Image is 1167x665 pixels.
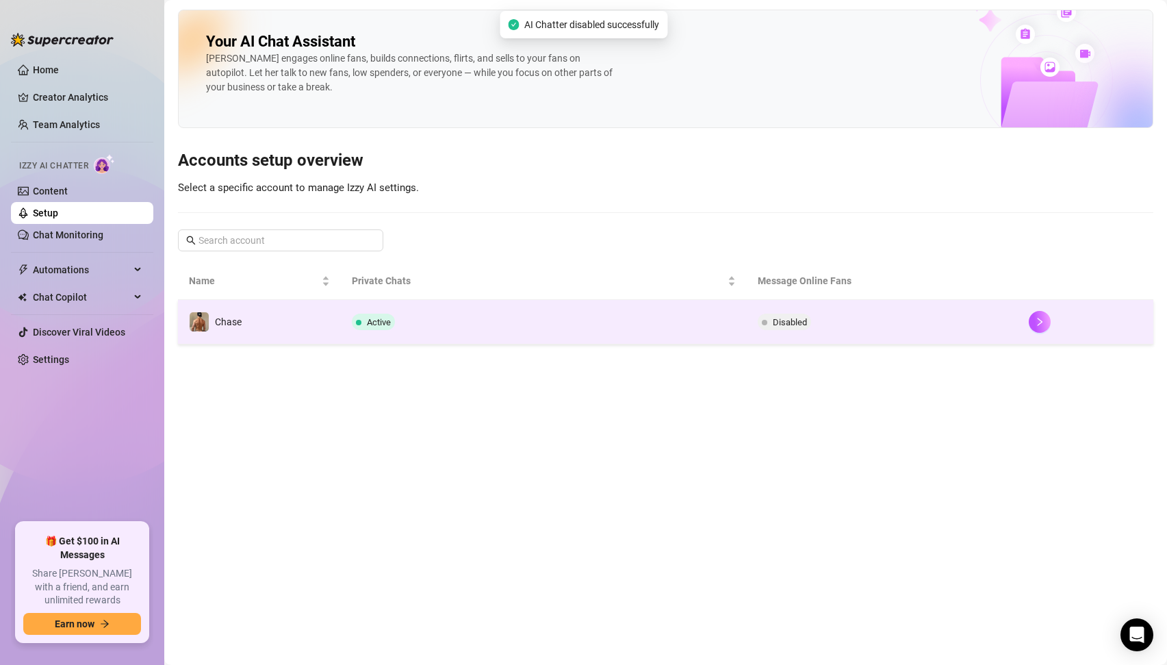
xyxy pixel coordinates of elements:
[23,535,141,562] span: 🎁 Get $100 in AI Messages
[33,64,59,75] a: Home
[100,619,110,629] span: arrow-right
[352,273,726,288] span: Private Chats
[33,208,58,218] a: Setup
[18,264,29,275] span: thunderbolt
[55,618,94,629] span: Earn now
[178,150,1153,172] h3: Accounts setup overview
[23,613,141,635] button: Earn nowarrow-right
[186,236,196,245] span: search
[18,292,27,302] img: Chat Copilot
[206,32,355,51] h2: Your AI Chat Assistant
[341,262,747,300] th: Private Chats
[33,354,69,365] a: Settings
[189,273,319,288] span: Name
[33,229,103,240] a: Chat Monitoring
[773,317,807,327] span: Disabled
[178,262,341,300] th: Name
[367,317,391,327] span: Active
[11,33,114,47] img: logo-BBDzfeDw.svg
[33,259,130,281] span: Automations
[747,262,1018,300] th: Message Online Fans
[215,316,242,327] span: Chase
[33,119,100,130] a: Team Analytics
[33,327,125,338] a: Discover Viral Videos
[524,17,659,32] span: AI Chatter disabled successfully
[178,181,419,194] span: Select a specific account to manage Izzy AI settings.
[33,186,68,197] a: Content
[1029,311,1051,333] button: right
[94,154,115,174] img: AI Chatter
[23,567,141,607] span: Share [PERSON_NAME] with a friend, and earn unlimited rewards
[1035,317,1044,327] span: right
[1120,618,1153,651] div: Open Intercom Messenger
[198,233,364,248] input: Search account
[206,51,617,95] div: [PERSON_NAME] engages online fans, builds connections, flirts, and sells to your fans on autopilo...
[19,160,88,173] span: Izzy AI Chatter
[33,286,130,308] span: Chat Copilot
[190,312,209,331] img: Chase
[508,19,519,30] span: check-circle
[33,86,142,108] a: Creator Analytics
